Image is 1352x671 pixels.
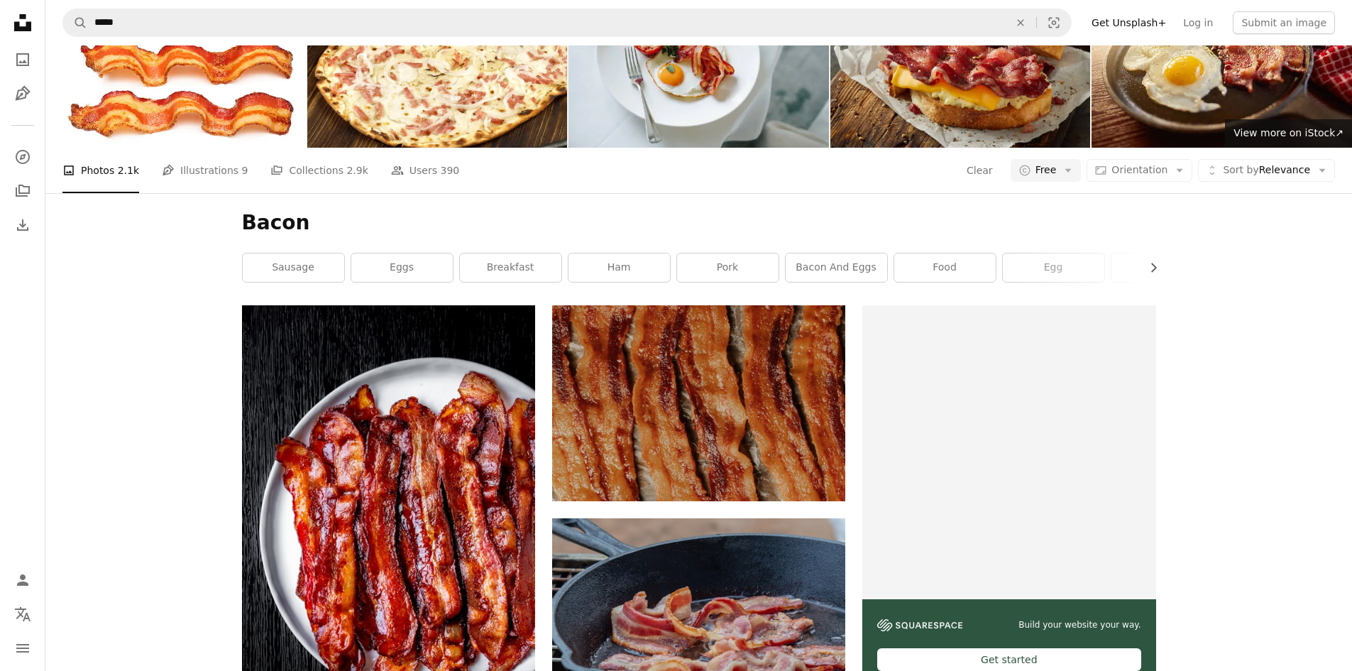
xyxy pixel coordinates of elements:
button: Sort byRelevance [1198,159,1335,182]
a: bacon and eggs [786,253,887,282]
button: Orientation [1087,159,1192,182]
span: Orientation [1111,164,1167,175]
a: ham [568,253,670,282]
button: scroll list to the right [1141,253,1156,282]
a: pork [677,253,779,282]
form: Find visuals sitewide [62,9,1072,37]
button: Search Unsplash [63,9,87,36]
button: Clear [966,159,994,182]
span: 390 [441,163,460,178]
a: Collections [9,177,37,205]
span: 9 [242,163,248,178]
a: Download History [9,211,37,239]
a: Illustrations [9,80,37,108]
a: egg [1003,253,1104,282]
a: breakfast [460,253,561,282]
a: eggs [351,253,453,282]
button: Submit an image [1233,11,1335,34]
a: Illustrations 9 [162,148,248,193]
span: Build your website your way. [1018,619,1141,631]
a: food [894,253,996,282]
button: Language [9,600,37,628]
a: Log in [1175,11,1221,34]
a: cooked food on black pan [552,609,845,622]
img: file-1606177908946-d1eed1cbe4f5image [877,619,962,631]
button: Menu [9,634,37,662]
a: Collections 2.9k [270,148,368,193]
a: Home — Unsplash [9,9,37,40]
a: Users 390 [391,148,459,193]
button: Clear [1005,9,1036,36]
span: 2.9k [346,163,368,178]
span: View more on iStock ↗ [1233,127,1343,138]
a: View more on iStock↗ [1225,119,1352,148]
img: brown and gray bread with meat [552,305,845,501]
div: Get started [877,648,1141,671]
a: Get Unsplash+ [1083,11,1175,34]
a: Explore [9,143,37,171]
a: Log in / Sign up [9,566,37,594]
button: Visual search [1037,9,1071,36]
a: a white plate topped with bacon strips on top of a table [242,519,535,532]
a: duck [1111,253,1213,282]
h1: Bacon [242,210,1156,236]
button: Free [1011,159,1082,182]
span: Relevance [1223,163,1310,178]
a: sausage [243,253,344,282]
a: brown and gray bread with meat [552,397,845,410]
a: Photos [9,45,37,74]
span: Free [1035,163,1057,178]
span: Sort by [1223,164,1258,175]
